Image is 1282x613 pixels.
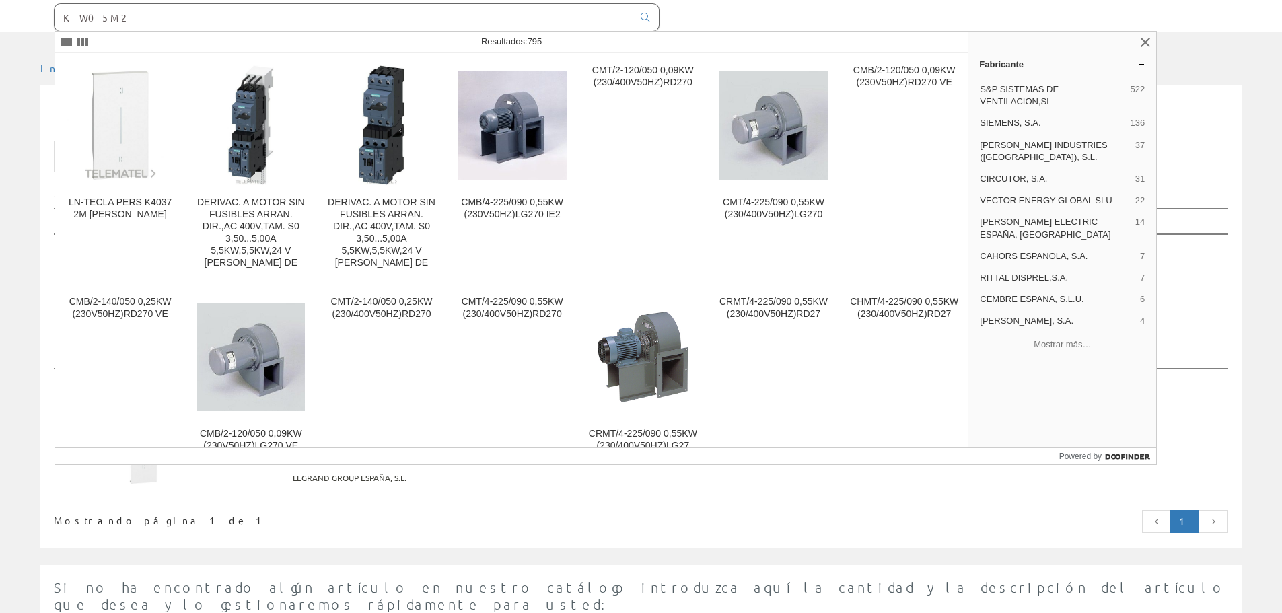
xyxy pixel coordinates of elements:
span: [PERSON_NAME] INDUSTRIES ([GEOGRAPHIC_DATA]), S.L. [980,139,1130,164]
div: CMT/2-140/050 0,25KW (230/400V50HZ)RD270 [327,296,435,320]
span: 4 [1140,315,1145,327]
img: CRMT/4-225/090 0,55KW (230/400V50HZ)LG27 [589,303,697,411]
div: CMT/4-225/090 0,55KW (230/400V50HZ)LG270 [719,196,828,221]
a: CHMT/4-225/090 0,55KW (230/400V50HZ)RD27 [839,285,969,468]
div: LN-TECLA PERS K4037 2M [PERSON_NAME] [66,196,174,221]
span: SIEMENS, S.A. [980,117,1125,129]
a: LN-TECLA PERS K4037 2M BLAN LN-TECLA PERS K4037 2M [PERSON_NAME] [55,54,185,285]
a: Powered by [1059,448,1157,464]
div: DERIVAC. A MOTOR SIN FUSIBLES ARRAN. DIR.,AC 400V,TAM. S0 3,50...5,00A 5,5KW,5,5KW,24 V [PERSON_N... [197,196,305,269]
div: CMB/2-140/050 0,25KW (230V50HZ)RD270 VE [66,296,174,320]
img: DERIVAC. A MOTOR SIN FUSIBLES ARRAN. DIR.,AC 400V,TAM. S0 3,50...5,00A 5,5KW,5,5KW,24 V DC BORNES DE [358,65,405,186]
span: 14 [1135,216,1145,240]
a: CRMT/4-225/090 0,55KW (230/400V50HZ)LG27 CRMT/4-225/090 0,55KW (230/400V50HZ)LG27 [578,285,708,468]
div: CMB/2-120/050 0,09KW (230V50HZ)LG270 VE [197,428,305,452]
span: [PERSON_NAME] ELECTRIC ESPAÑA, [GEOGRAPHIC_DATA] [980,216,1130,240]
div: CHMT/4-225/090 0,55KW (230/400V50HZ)RD27 [850,296,958,320]
span: 136 [1131,117,1145,129]
span: CIRCUTOR, S.A. [980,173,1130,185]
span: 22 [1135,194,1145,207]
a: CRMT/4-225/090 0,55KW (230/400V50HZ)RD27 [709,285,839,468]
span: 31 [1135,173,1145,185]
a: Listado de artículos [54,141,259,172]
div: DERIVAC. A MOTOR SIN FUSIBLES ARRAN. DIR.,AC 400V,TAM. S0 3,50...5,00A 5,5KW,5,5KW,24 V [PERSON_N... [327,196,435,269]
span: [PERSON_NAME], S.A. [980,315,1135,327]
span: VECTOR ENERGY GLOBAL SLU [980,194,1130,207]
a: CMT/2-140/050 0,25KW (230/400V50HZ)RD270 [316,285,446,468]
span: Resultados: [481,36,542,46]
a: CMT/4-225/090 0,55KW (230/400V50HZ)RD270 [448,285,577,468]
a: CMB/4-225/090 0,55KW (230V50HZ)LG270 IE2 CMB/4-225/090 0,55KW (230V50HZ)LG270 IE2 [448,54,577,285]
span: CAHORS ESPAÑOLA, S.A. [980,250,1135,262]
span: 6 [1140,293,1145,305]
a: DERIVAC. A MOTOR SIN FUSIBLES ARRAN. DIR.,AC 400V,TAM. S0 3,50...5,00A 5,5KW,5,5KW,24 V DC BORNES... [316,54,446,285]
span: 7 [1140,250,1145,262]
div: CRMT/4-225/090 0,55KW (230/400V50HZ)RD27 [719,296,828,320]
a: Página siguiente [1199,510,1228,533]
img: CMT/4-225/090 0,55KW (230/400V50HZ)LG270 [719,71,828,179]
span: 7 [1140,272,1145,284]
a: Fabricante [968,53,1156,75]
img: CMB/4-225/090 0,55KW (230V50HZ)LG270 IE2 [458,71,567,179]
div: CRMT/4-225/090 0,55KW (230/400V50HZ)LG27 [589,428,697,452]
a: CMT/2-120/050 0,09KW (230/400V50HZ)RD270 [578,54,708,285]
span: RITTAL DISPREL,S.A. [980,272,1135,284]
label: Mostrar [54,184,172,205]
a: DERIVAC. A MOTOR SIN FUSIBLES ARRAN. DIR.,AC 400V,TAM. S0 3,50...5,00A 5,5KW,5,5KW,24 V DC BORNES... [186,54,316,285]
a: CMB/2-120/050 0,09KW (230V50HZ)RD270 VE [839,54,969,285]
span: Si no ha encontrado algún artículo en nuestro catálogo introduzca aquí la cantidad y la descripci... [54,579,1225,612]
a: Página anterior [1142,510,1172,533]
div: Mostrando página 1 de 1 [54,509,532,528]
img: CMB/2-120/050 0,09KW (230V50HZ)LG270 VE [197,303,305,411]
span: S&P SISTEMAS DE VENTILACION,SL [980,83,1125,108]
span: LEGRAND GROUP ESPAÑA, S.L. [293,467,1223,489]
div: CMB/2-120/050 0,09KW (230V50HZ)RD270 VE [850,65,958,89]
h1: kw05 [54,107,1228,134]
span: 795 [528,36,542,46]
a: Página actual [1170,510,1199,533]
span: 37 [1135,139,1145,164]
div: CMT/2-120/050 0,09KW (230/400V50HZ)RD270 [589,65,697,89]
span: 522 [1131,83,1145,108]
a: CMB/2-120/050 0,09KW (230V50HZ)LG270 VE CMB/2-120/050 0,09KW (230V50HZ)LG270 VE [186,285,316,468]
a: CMB/2-140/050 0,25KW (230V50HZ)RD270 VE [55,285,185,468]
a: Inicio [40,62,98,74]
a: CMT/4-225/090 0,55KW (230/400V50HZ)LG270 CMT/4-225/090 0,55KW (230/400V50HZ)LG270 [709,54,839,285]
div: CMT/4-225/090 0,55KW (230/400V50HZ)RD270 [458,296,567,320]
img: DERIVAC. A MOTOR SIN FUSIBLES ARRAN. DIR.,AC 400V,TAM. S0 3,50...5,00A 5,5KW,5,5KW,24 V DC BORNES DE [227,65,274,186]
input: Buscar ... [55,4,633,31]
span: CEMBRE ESPAÑA, S.L.U. [980,293,1135,305]
button: Mostrar más… [974,333,1151,355]
div: CMB/4-225/090 0,55KW (230V50HZ)LG270 IE2 [458,196,567,221]
span: Powered by [1059,450,1102,462]
img: LN-TECLA PERS K4037 2M BLAN [66,71,174,179]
